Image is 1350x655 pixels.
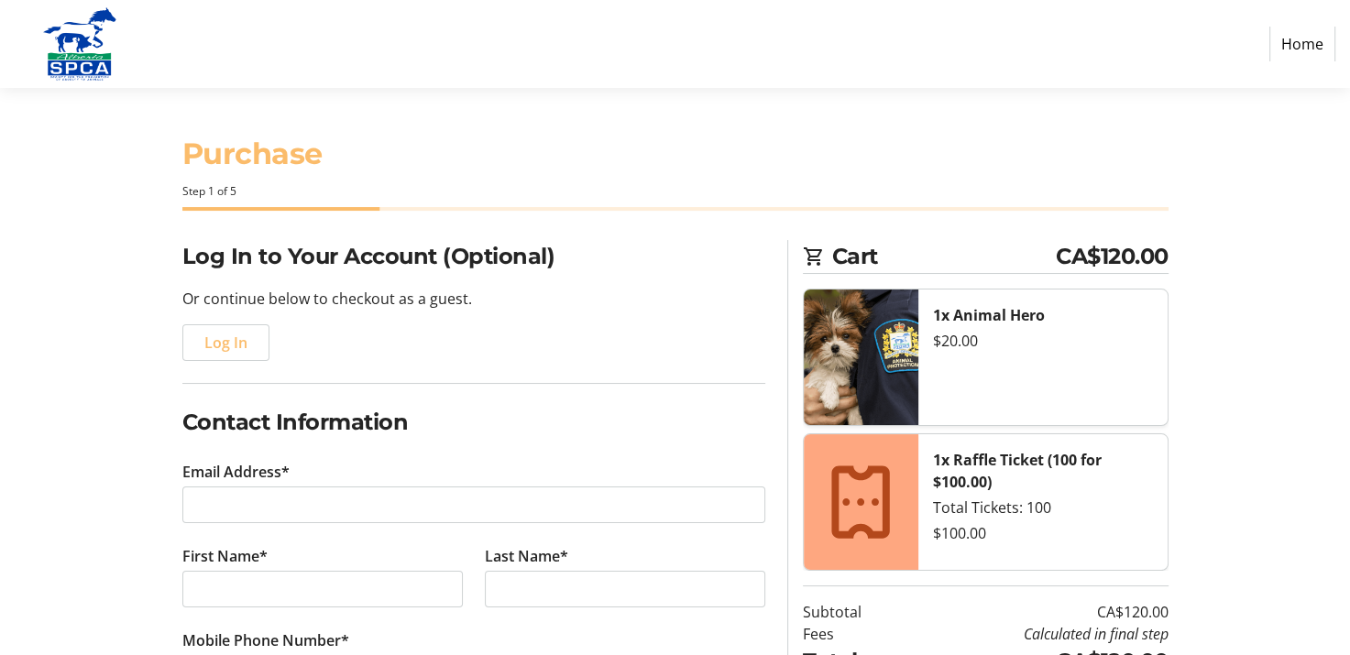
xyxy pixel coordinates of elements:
[485,545,568,567] label: Last Name*
[182,461,290,483] label: Email Address*
[15,7,145,81] img: Alberta SPCA's Logo
[803,601,908,623] td: Subtotal
[832,240,1057,273] span: Cart
[182,132,1169,176] h1: Purchase
[803,623,908,645] td: Fees
[908,623,1169,645] td: Calculated in final step
[908,601,1169,623] td: CA$120.00
[933,497,1153,519] div: Total Tickets: 100
[182,324,269,361] button: Log In
[804,289,918,425] img: Animal Hero
[182,406,765,439] h2: Contact Information
[933,522,1153,544] div: $100.00
[182,288,765,310] p: Or continue below to checkout as a guest.
[182,240,765,273] h2: Log In to Your Account (Optional)
[933,330,1153,352] div: $20.00
[182,545,268,567] label: First Name*
[182,629,349,651] label: Mobile Phone Number*
[182,183,1169,200] div: Step 1 of 5
[1269,27,1335,61] a: Home
[204,332,247,354] span: Log In
[933,305,1045,325] strong: 1x Animal Hero
[1056,240,1169,273] span: CA$120.00
[933,450,1102,492] strong: 1x Raffle Ticket (100 for $100.00)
